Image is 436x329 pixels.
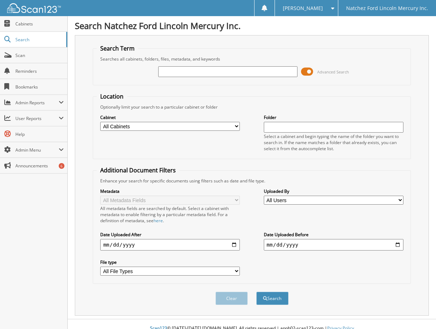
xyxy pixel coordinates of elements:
legend: Location [97,92,127,100]
legend: Search Term [97,44,138,52]
span: Admin Reports [15,100,59,106]
button: Search [256,292,289,305]
div: Optionally limit your search to a particular cabinet or folder [97,104,407,110]
label: Folder [264,114,403,120]
div: Enhance your search for specific documents using filters such as date and file type. [97,178,407,184]
span: Search [15,37,63,43]
div: 6 [59,163,64,169]
span: Reminders [15,68,64,74]
label: Cabinet [100,114,240,120]
span: Advanced Search [317,69,349,75]
div: Select a cabinet and begin typing the name of the folder you want to search in. If the name match... [264,133,403,152]
a: here [154,218,163,224]
label: Date Uploaded After [100,232,240,238]
button: Clear [215,292,248,305]
input: start [100,239,240,251]
span: Admin Menu [15,147,59,153]
label: Uploaded By [264,188,403,194]
span: Announcements [15,163,64,169]
span: Help [15,131,64,137]
input: end [264,239,403,251]
h1: Search Natchez Ford Lincoln Mercury Inc. [75,20,429,32]
span: [PERSON_NAME] [283,6,323,10]
img: scan123-logo-white.svg [7,3,61,13]
span: Natchez Ford Lincoln Mercury Inc. [346,6,428,10]
span: Cabinets [15,21,64,27]
span: Bookmarks [15,84,64,90]
span: Scan [15,52,64,58]
span: User Reports [15,115,59,121]
label: Date Uploaded Before [264,232,403,238]
div: Searches all cabinets, folders, files, metadata, and keywords [97,56,407,62]
label: Metadata [100,188,240,194]
label: File type [100,259,240,265]
legend: Additional Document Filters [97,166,179,174]
div: All metadata fields are searched by default. Select a cabinet with metadata to enable filtering b... [100,205,240,224]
